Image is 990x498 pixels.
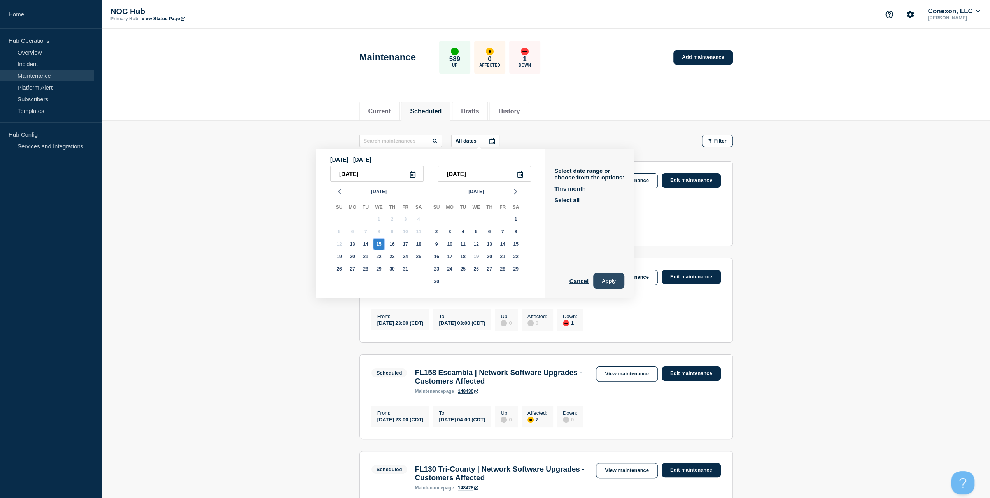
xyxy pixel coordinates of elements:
[554,197,580,203] button: Select all
[662,173,721,188] a: Edit maintenance
[484,226,495,237] div: Thursday, Nov 6, 2025
[373,264,384,275] div: Wednesday, Oct 29, 2025
[468,186,484,197] span: [DATE]
[926,15,981,21] p: [PERSON_NAME]
[509,203,522,213] div: Sa
[377,466,402,472] div: Scheduled
[415,389,443,394] span: maintenance
[486,48,494,55] div: affected
[471,264,482,275] div: Wednesday, Nov 26, 2025
[501,416,512,423] div: 0
[452,63,457,67] p: Up
[527,417,534,423] div: affected
[377,416,424,422] div: [DATE] 23:00 (CDT)
[662,463,721,477] a: Edit maintenance
[368,108,391,115] button: Current
[510,239,521,250] div: Saturday, Nov 15, 2025
[400,214,411,225] div: Friday, Oct 3, 2025
[483,203,496,213] div: Th
[334,251,345,262] div: Sunday, Oct 19, 2025
[413,239,424,250] div: Saturday, Oct 18, 2025
[471,226,482,237] div: Wednesday, Nov 5, 2025
[527,410,547,416] p: Affected :
[387,264,398,275] div: Thursday, Oct 30, 2025
[510,251,521,262] div: Saturday, Nov 22, 2025
[431,251,442,262] div: Sunday, Nov 16, 2025
[563,417,569,423] div: disabled
[415,485,443,491] span: maintenance
[444,226,455,237] div: Monday, Nov 3, 2025
[387,251,398,262] div: Thursday, Oct 23, 2025
[563,410,577,416] p: Down :
[443,203,456,213] div: Mo
[346,203,359,213] div: Mo
[458,389,478,394] a: 148430
[461,108,479,115] button: Drafts
[662,366,721,381] a: Edit maintenance
[387,226,398,237] div: Thursday, Oct 9, 2025
[527,320,534,326] div: disabled
[523,55,526,63] p: 1
[439,410,485,416] p: To :
[702,135,733,147] button: Filter
[563,319,577,326] div: 1
[415,485,454,491] p: page
[400,264,411,275] div: Friday, Oct 31, 2025
[501,320,507,326] div: disabled
[373,214,384,225] div: Wednesday, Oct 1, 2025
[377,410,424,416] p: From :
[497,239,508,250] div: Friday, Nov 14, 2025
[431,264,442,275] div: Sunday, Nov 23, 2025
[596,463,657,478] a: View maintenance
[457,251,468,262] div: Tuesday, Nov 18, 2025
[501,417,507,423] div: disabled
[373,226,384,237] div: Wednesday, Oct 8, 2025
[484,251,495,262] div: Thursday, Nov 20, 2025
[510,226,521,237] div: Saturday, Nov 8, 2025
[439,416,485,422] div: [DATE] 04:00 (CDT)
[444,264,455,275] div: Monday, Nov 24, 2025
[714,138,727,144] span: Filter
[413,214,424,225] div: Saturday, Oct 4, 2025
[457,239,468,250] div: Tuesday, Nov 11, 2025
[593,273,624,289] button: Apply
[430,203,443,213] div: Su
[470,203,483,213] div: We
[479,63,500,67] p: Affected
[484,264,495,275] div: Thursday, Nov 27, 2025
[458,485,478,491] a: 148428
[330,157,531,163] p: [DATE] - [DATE]
[510,264,521,275] div: Saturday, Nov 29, 2025
[377,319,424,326] div: [DATE] 23:00 (CDT)
[510,214,521,225] div: Saturday, Nov 1, 2025
[360,251,371,262] div: Tuesday, Oct 21, 2025
[456,203,470,213] div: Tu
[457,264,468,275] div: Tuesday, Nov 25, 2025
[438,166,531,182] input: YYYY-MM-DD
[554,185,586,192] button: This month
[498,108,520,115] button: History
[444,251,455,262] div: Monday, Nov 17, 2025
[926,7,981,15] button: Conexon, LLC
[360,226,371,237] div: Tuesday, Oct 7, 2025
[110,16,138,21] p: Primary Hub
[496,203,509,213] div: Fr
[372,203,385,213] div: We
[410,108,442,115] button: Scheduled
[662,270,721,284] a: Edit maintenance
[359,135,442,147] input: Search maintenances
[360,264,371,275] div: Tuesday, Oct 28, 2025
[902,6,918,23] button: Account settings
[439,313,485,319] p: To :
[360,239,371,250] div: Tuesday, Oct 14, 2025
[415,368,588,385] h3: FL158 Escambia | Network Software Upgrades - Customers Affected
[387,214,398,225] div: Thursday, Oct 2, 2025
[373,239,384,250] div: Wednesday, Oct 15, 2025
[519,63,531,67] p: Down
[347,264,358,275] div: Monday, Oct 27, 2025
[387,239,398,250] div: Thursday, Oct 16, 2025
[371,186,387,197] span: [DATE]
[444,239,455,250] div: Monday, Nov 10, 2025
[527,313,547,319] p: Affected :
[563,320,569,326] div: down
